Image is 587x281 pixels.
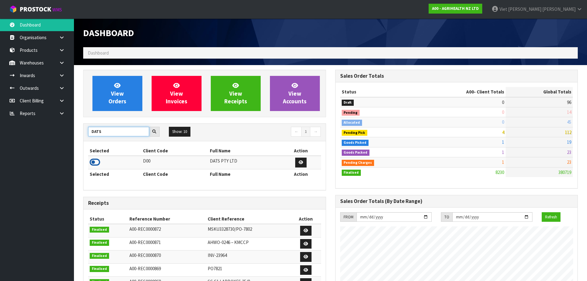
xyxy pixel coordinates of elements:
span: ProStock [20,5,51,13]
small: WMS [52,7,62,13]
h3: Sales Order Totals [340,73,573,79]
span: Finalised [90,253,109,259]
th: Status [340,87,417,97]
span: A00-REC0000869 [129,266,161,271]
span: 0 [502,119,504,125]
span: 0 [502,99,504,105]
span: INV-23964 [208,252,227,258]
nav: Page navigation [209,127,321,138]
a: ViewInvoices [152,76,202,111]
span: 1 [502,149,504,155]
span: 0 [502,109,504,115]
span: Finalised [342,170,361,176]
span: 1 [502,139,504,145]
span: A00-REC0000870 [129,252,161,258]
a: A00 - AGRIHEALTH NZ LTD [429,4,482,14]
span: Dashboard [88,50,109,56]
span: 4 [502,129,504,135]
strong: A00 - AGRIHEALTH NZ LTD [432,6,479,11]
td: D00 [141,156,208,169]
span: Draft [342,100,354,106]
a: ViewOrders [92,76,142,111]
span: View Receipts [224,82,247,105]
span: A00-REC0000871 [129,239,161,245]
span: 45 [567,119,571,125]
th: - Client Totals [417,87,506,97]
span: AHWO-0246 – KMCCP [208,239,249,245]
th: Action [281,169,321,179]
span: View Accounts [283,82,307,105]
th: Action [281,146,321,156]
span: PO7821 [208,266,222,271]
span: A00-REC0000872 [129,226,161,232]
span: Pending Pick [342,130,368,136]
img: cube-alt.png [9,5,17,13]
span: Pending Charges [342,160,374,166]
span: Goods Packed [342,150,370,156]
th: Client Code [141,146,208,156]
th: Global Totals [506,87,573,97]
span: View Orders [108,82,126,105]
span: 380719 [558,169,571,175]
span: 96 [567,99,571,105]
input: Search clients [88,127,149,136]
a: ← [291,127,302,137]
span: Pending [342,110,360,116]
span: [PERSON_NAME] [542,6,576,12]
td: DATS PTY LTD [208,156,281,169]
th: Client Code [141,169,208,179]
span: 19 [567,139,571,145]
th: Reference Number [128,214,206,224]
th: Action [291,214,321,224]
th: Full Name [208,169,281,179]
a: ViewReceipts [211,76,261,111]
span: A00 [466,89,474,95]
h3: Receipts [88,200,321,206]
span: Finalised [90,266,109,272]
span: 14 [567,109,571,115]
a: ViewAccounts [270,76,320,111]
button: Show: 10 [169,127,190,137]
th: Full Name [208,146,281,156]
th: Status [88,214,128,224]
h3: Sales Order Totals (By Date Range) [340,198,573,204]
th: Selected [88,169,141,179]
span: Dashboard [83,27,134,39]
span: Allocated [342,120,362,126]
th: Client Reference [206,214,291,224]
span: 23 [567,159,571,165]
span: 23 [567,149,571,155]
span: Viet [PERSON_NAME] [499,6,541,12]
button: Refresh [542,212,561,222]
span: MSKU3328730/PO-7802 [208,226,252,232]
th: Selected [88,146,141,156]
div: FROM [340,212,357,222]
span: View Invoices [166,82,187,105]
span: Finalised [90,240,109,246]
span: Goods Picked [342,140,369,146]
div: TO [441,212,452,222]
span: Finalised [90,227,109,233]
span: 8230 [495,169,504,175]
a: 1 [301,127,310,137]
span: 1 [502,159,504,165]
span: 112 [565,129,571,135]
a: → [310,127,321,137]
